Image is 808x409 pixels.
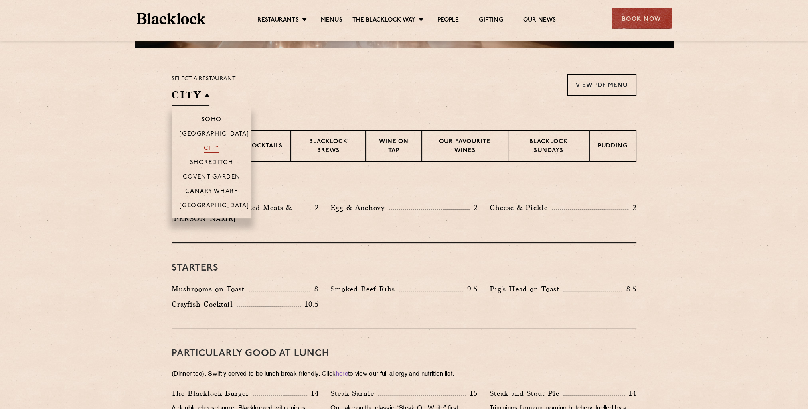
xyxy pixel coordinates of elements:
p: 14 [625,388,636,399]
div: Book Now [612,8,672,29]
p: 2 [628,203,636,213]
p: Egg & Anchovy [330,202,389,213]
p: 8 [310,284,318,294]
p: Crayfish Cocktail [172,299,237,310]
p: Our favourite wines [430,138,499,156]
a: View PDF Menu [567,74,636,96]
p: 9.5 [463,284,478,294]
p: The Blacklock Burger [172,388,253,399]
p: Soho [202,116,222,124]
p: Smoked Beef Ribs [330,283,399,295]
p: Mushrooms on Toast [172,283,249,295]
p: Blacklock Sundays [516,138,581,156]
h3: Pre Chop Bites [172,182,636,192]
p: 2 [310,203,318,213]
img: BL_Textured_Logo-footer-cropped.svg [137,13,206,24]
p: Pig's Head on Toast [490,283,563,295]
a: Restaurants [257,16,299,25]
p: [GEOGRAPHIC_DATA] [180,203,249,210]
a: Gifting [479,16,503,25]
h3: PARTICULARLY GOOD AT LUNCH [172,348,636,359]
p: 2 [470,203,478,213]
p: Pudding [598,142,628,152]
p: Steak and Stout Pie [490,388,563,399]
p: 14 [307,388,319,399]
a: People [437,16,459,25]
a: The Blacklock Way [352,16,415,25]
a: Our News [523,16,556,25]
a: here [336,371,348,377]
p: City [204,145,219,153]
p: 10.5 [301,299,318,309]
p: Select a restaurant [172,74,236,84]
p: 15 [466,388,478,399]
a: Menus [321,16,342,25]
p: Cocktails [247,142,283,152]
h3: Starters [172,263,636,273]
p: Shoreditch [190,159,233,167]
p: (Dinner too). Swiftly served to be lunch-break-friendly. Click to view our full allergy and nutri... [172,369,636,380]
p: 8.5 [622,284,636,294]
p: Canary Wharf [185,188,238,196]
p: Steak Sarnie [330,388,378,399]
p: Wine on Tap [374,138,413,156]
p: Covent Garden [183,174,241,182]
p: [GEOGRAPHIC_DATA] [180,131,249,139]
p: Blacklock Brews [299,138,358,156]
h2: City [172,88,209,106]
p: Cheese & Pickle [490,202,552,213]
